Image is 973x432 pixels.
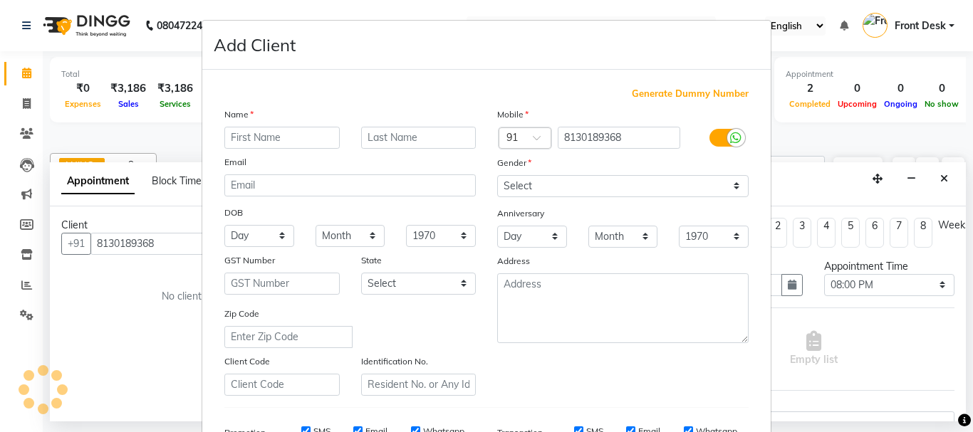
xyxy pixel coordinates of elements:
[224,273,340,295] input: GST Number
[224,206,243,219] label: DOB
[224,174,476,196] input: Email
[361,355,428,368] label: Identification No.
[224,374,340,396] input: Client Code
[361,254,382,267] label: State
[497,255,530,268] label: Address
[224,307,259,320] label: Zip Code
[224,254,275,267] label: GST Number
[558,127,681,149] input: Mobile
[224,355,270,368] label: Client Code
[361,127,477,149] input: Last Name
[224,108,254,121] label: Name
[497,108,529,121] label: Mobile
[497,157,531,169] label: Gender
[224,127,340,149] input: First Name
[224,326,353,348] input: Enter Zip Code
[361,374,477,396] input: Resident No. or Any Id
[632,87,749,101] span: Generate Dummy Number
[214,32,296,58] h4: Add Client
[497,207,544,220] label: Anniversary
[224,156,246,169] label: Email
